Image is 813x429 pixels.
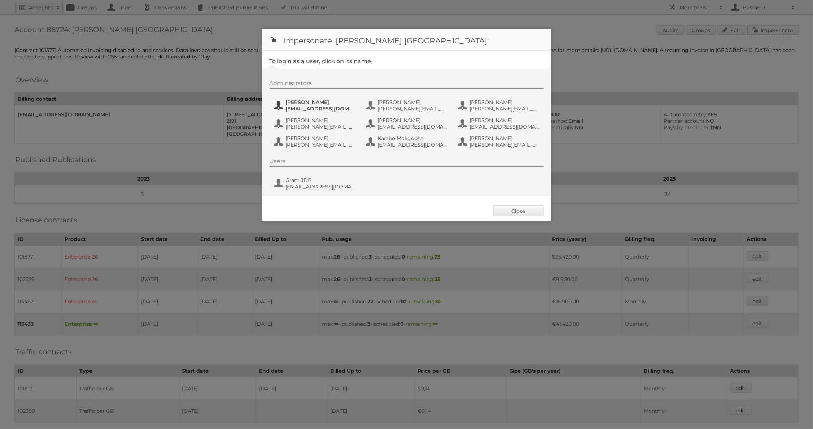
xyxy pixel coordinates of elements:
[286,142,356,148] span: [PERSON_NAME][EMAIL_ADDRESS][PERSON_NAME][DOMAIN_NAME]
[365,116,450,131] button: [PERSON_NAME] [EMAIL_ADDRESS][DOMAIN_NAME]
[286,105,356,112] span: [EMAIL_ADDRESS][DOMAIN_NAME]
[457,98,542,113] button: [PERSON_NAME] [PERSON_NAME][EMAIL_ADDRESS][DOMAIN_NAME]
[286,177,356,183] span: Grant JDP
[457,134,542,149] button: [PERSON_NAME] [PERSON_NAME][EMAIL_ADDRESS][DOMAIN_NAME]
[286,117,356,123] span: [PERSON_NAME]
[365,98,450,113] button: [PERSON_NAME] [PERSON_NAME][EMAIL_ADDRESS][PERSON_NAME][DOMAIN_NAME]
[378,135,448,142] span: Karabo Mokgopha
[378,105,448,112] span: [PERSON_NAME][EMAIL_ADDRESS][PERSON_NAME][DOMAIN_NAME]
[273,134,358,149] button: [PERSON_NAME] [PERSON_NAME][EMAIL_ADDRESS][PERSON_NAME][DOMAIN_NAME]
[493,205,544,216] a: Close
[457,116,542,131] button: [PERSON_NAME] [EMAIL_ADDRESS][DOMAIN_NAME]
[470,117,540,123] span: [PERSON_NAME]
[378,99,448,105] span: [PERSON_NAME]
[378,123,448,130] span: [EMAIL_ADDRESS][DOMAIN_NAME]
[470,99,540,105] span: [PERSON_NAME]
[286,99,356,105] span: [PERSON_NAME]
[270,158,544,167] div: Users
[378,142,448,148] span: [EMAIL_ADDRESS][DOMAIN_NAME]
[270,80,544,89] div: Administrators
[273,116,358,131] button: [PERSON_NAME] [PERSON_NAME][EMAIL_ADDRESS][DOMAIN_NAME]
[286,123,356,130] span: [PERSON_NAME][EMAIL_ADDRESS][DOMAIN_NAME]
[270,58,371,65] legend: To login as a user, click on its name
[470,142,540,148] span: [PERSON_NAME][EMAIL_ADDRESS][DOMAIN_NAME]
[378,117,448,123] span: [PERSON_NAME]
[286,183,356,190] span: [EMAIL_ADDRESS][DOMAIN_NAME]
[273,98,358,113] button: [PERSON_NAME] [EMAIL_ADDRESS][DOMAIN_NAME]
[470,135,540,142] span: [PERSON_NAME]
[273,176,358,191] button: Grant JDP [EMAIL_ADDRESS][DOMAIN_NAME]
[365,134,450,149] button: Karabo Mokgopha [EMAIL_ADDRESS][DOMAIN_NAME]
[286,135,356,142] span: [PERSON_NAME]
[470,123,540,130] span: [EMAIL_ADDRESS][DOMAIN_NAME]
[262,29,551,51] h1: Impersonate '[PERSON_NAME] [GEOGRAPHIC_DATA]'
[470,105,540,112] span: [PERSON_NAME][EMAIL_ADDRESS][DOMAIN_NAME]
